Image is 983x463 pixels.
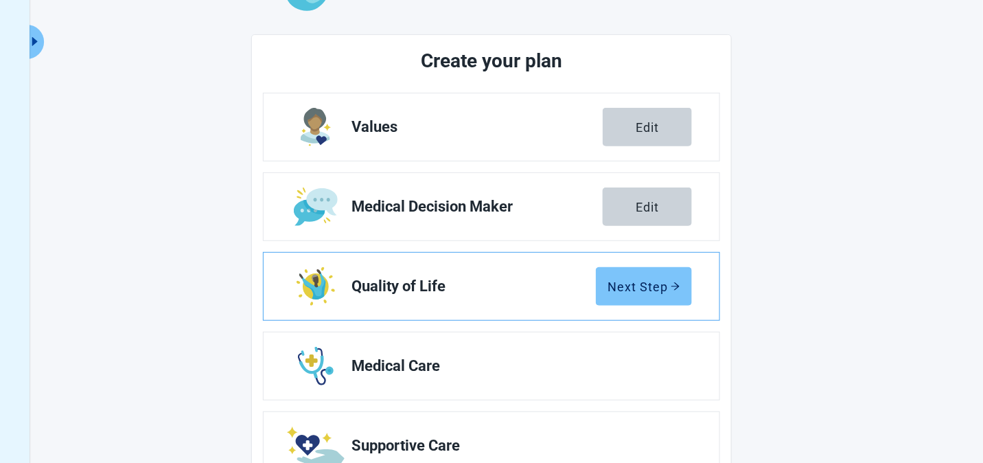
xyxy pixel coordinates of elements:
span: Values [351,119,603,135]
div: Next Step [608,280,680,293]
a: Edit Medical Decision Maker section [264,173,719,240]
span: Medical Decision Maker [351,199,603,215]
a: Edit Quality of Life section [264,253,719,320]
span: Medical Care [351,358,681,374]
button: Expand menu [27,25,44,59]
button: Edit [603,108,692,146]
span: Supportive Care [351,438,681,454]
div: Edit [636,200,659,214]
a: Edit Values section [264,93,719,161]
span: Quality of Life [351,278,596,295]
a: Edit Medical Care section [264,332,719,400]
span: caret-right [28,35,41,48]
div: Edit [636,120,659,134]
h2: Create your plan [314,46,669,76]
button: Edit [603,188,692,226]
button: Next Steparrow-right [596,267,692,306]
span: arrow-right [671,282,680,291]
